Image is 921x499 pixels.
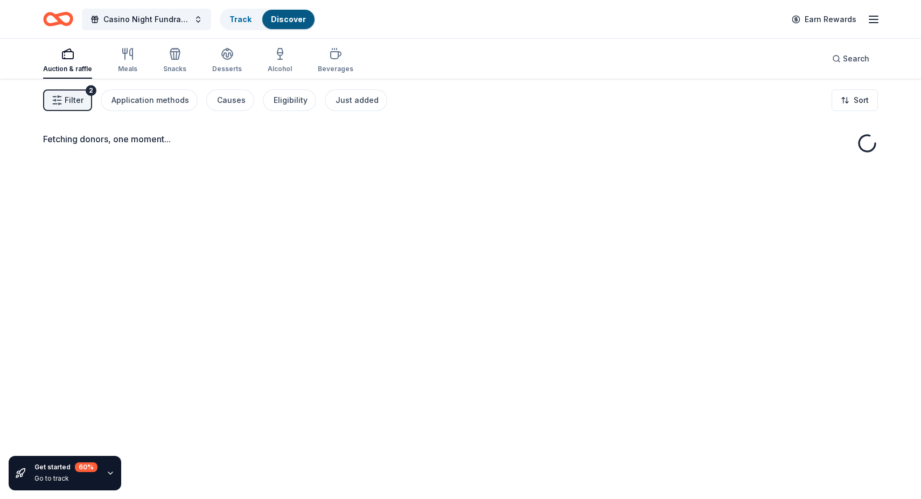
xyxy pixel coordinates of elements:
[34,474,97,483] div: Go to track
[101,89,198,111] button: Application methods
[325,89,387,111] button: Just added
[832,89,878,111] button: Sort
[824,48,878,70] button: Search
[220,9,316,30] button: TrackDiscover
[111,94,189,107] div: Application methods
[263,89,316,111] button: Eligibility
[43,133,878,145] div: Fetching donors, one moment...
[274,94,308,107] div: Eligibility
[318,65,353,73] div: Beverages
[268,43,292,79] button: Alcohol
[103,13,190,26] span: Casino Night Fundraiser & Awards Dinner 2025
[268,65,292,73] div: Alcohol
[75,462,97,472] div: 60 %
[43,43,92,79] button: Auction & raffle
[212,43,242,79] button: Desserts
[843,52,869,65] span: Search
[34,462,97,472] div: Get started
[217,94,246,107] div: Causes
[336,94,379,107] div: Just added
[271,15,306,24] a: Discover
[86,85,96,96] div: 2
[854,94,869,107] span: Sort
[785,10,863,29] a: Earn Rewards
[65,94,83,107] span: Filter
[163,43,186,79] button: Snacks
[82,9,211,30] button: Casino Night Fundraiser & Awards Dinner 2025
[212,65,242,73] div: Desserts
[43,6,73,32] a: Home
[43,65,92,73] div: Auction & raffle
[163,65,186,73] div: Snacks
[118,43,137,79] button: Meals
[318,43,353,79] button: Beverages
[43,89,92,111] button: Filter2
[118,65,137,73] div: Meals
[229,15,252,24] a: Track
[206,89,254,111] button: Causes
